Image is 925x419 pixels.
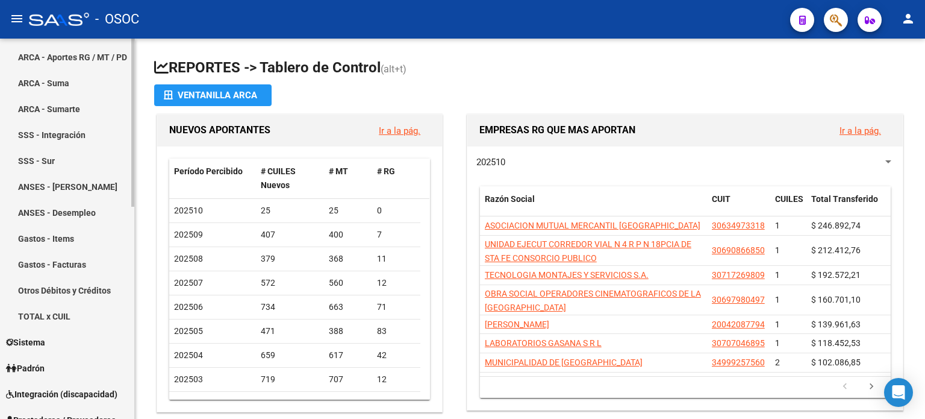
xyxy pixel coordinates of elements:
[261,373,320,386] div: 719
[811,295,861,304] span: $ 160.701,10
[775,295,780,304] span: 1
[261,204,320,218] div: 25
[174,206,203,215] span: 202510
[261,228,320,242] div: 407
[775,320,780,329] span: 1
[811,320,861,329] span: $ 139.961,63
[811,221,861,230] span: $ 246.892,74
[485,221,700,230] span: ASOCIACION MUTUAL MERCANTIL [GEOGRAPHIC_DATA]
[174,326,203,336] span: 202505
[261,300,320,314] div: 734
[381,63,406,75] span: (alt+t)
[712,270,765,280] span: 30717269809
[174,374,203,384] span: 202503
[811,194,878,204] span: Total Transferido
[485,358,643,367] span: MUNICIPALIDAD DE [GEOGRAPHIC_DATA]
[95,6,139,33] span: - OSOC
[329,373,367,386] div: 707
[377,276,416,290] div: 12
[372,159,420,198] datatable-header-cell: # RG
[329,228,367,242] div: 400
[485,270,649,280] span: TECNOLOGIA MONTAJES Y SERVICIOS S.A.
[860,380,883,394] a: go to next page
[485,338,602,348] span: LABORATORIOS GASANA S R L
[6,362,45,375] span: Padrón
[377,324,416,338] div: 83
[261,166,296,190] span: # CUILES Nuevos
[775,270,780,280] span: 1
[833,380,856,394] a: go to previous page
[379,125,420,136] a: Ir a la pág.
[261,252,320,266] div: 379
[712,338,765,348] span: 30707046895
[775,338,780,348] span: 1
[485,194,535,204] span: Razón Social
[377,166,395,176] span: # RG
[377,300,416,314] div: 71
[369,119,430,142] button: Ir a la pág.
[806,186,891,226] datatable-header-cell: Total Transferido
[485,289,701,312] span: OBRA SOCIAL OPERADORES CINEMATOGRAFICOS DE LA [GEOGRAPHIC_DATA]
[811,338,861,348] span: $ 118.452,53
[712,295,765,304] span: 30697980497
[901,11,915,26] mat-icon: person
[839,125,881,136] a: Ir a la pág.
[377,204,416,218] div: 0
[712,358,765,367] span: 34999257560
[169,124,270,136] span: NUEVOS APORTANTES
[811,245,861,255] span: $ 212.412,76
[830,119,891,142] button: Ir a la pág.
[6,388,117,401] span: Integración (discapacidad)
[707,186,770,226] datatable-header-cell: CUIT
[811,358,861,367] span: $ 102.086,85
[261,276,320,290] div: 572
[712,221,765,230] span: 30634973318
[377,228,416,242] div: 7
[154,84,272,106] button: Ventanilla ARCA
[174,302,203,312] span: 202506
[485,320,549,329] span: [PERSON_NAME]
[10,11,24,26] mat-icon: menu
[256,159,325,198] datatable-header-cell: # CUILES Nuevos
[6,336,45,349] span: Sistema
[261,348,320,362] div: 659
[377,397,416,411] div: 9
[329,252,367,266] div: 368
[377,252,416,266] div: 11
[329,166,348,176] span: # MT
[154,58,906,79] h1: REPORTES -> Tablero de Control
[164,84,262,106] div: Ventanilla ARCA
[329,324,367,338] div: 388
[329,397,367,411] div: 540
[329,348,367,362] div: 617
[261,324,320,338] div: 471
[169,159,256,198] datatable-header-cell: Período Percibido
[770,186,806,226] datatable-header-cell: CUILES
[377,348,416,362] div: 42
[775,358,780,367] span: 2
[174,166,243,176] span: Período Percibido
[775,245,780,255] span: 1
[479,124,635,136] span: EMPRESAS RG QUE MAS APORTAN
[174,254,203,263] span: 202508
[485,239,691,263] span: UNIDAD EJECUT CORREDOR VIAL N 4 R P N 18PCIA DE STA FE CONSORCIO PUBLICO
[329,276,367,290] div: 560
[329,204,367,218] div: 25
[811,270,861,280] span: $ 192.572,21
[174,350,203,360] span: 202504
[480,186,707,226] datatable-header-cell: Razón Social
[476,157,505,168] span: 202510
[377,373,416,386] div: 12
[712,194,730,204] span: CUIT
[174,278,203,288] span: 202507
[324,159,372,198] datatable-header-cell: # MT
[775,221,780,230] span: 1
[884,378,913,407] div: Open Intercom Messenger
[775,194,803,204] span: CUILES
[712,245,765,255] span: 30690866850
[261,397,320,411] div: 549
[712,320,765,329] span: 20042087794
[174,230,203,239] span: 202509
[174,399,203,408] span: 202502
[329,300,367,314] div: 663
